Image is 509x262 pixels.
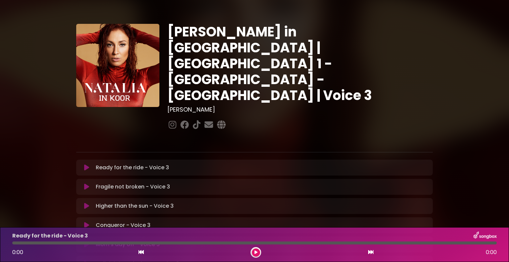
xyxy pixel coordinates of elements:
span: 0:00 [12,248,23,256]
p: Ready for the ride - Voice 3 [96,164,169,172]
img: songbox-logo-white.png [474,232,497,240]
span: 0:00 [486,248,497,256]
p: Fragile not broken - Voice 3 [96,183,170,191]
img: YTVS25JmS9CLUqXqkEhs [76,24,159,107]
h3: [PERSON_NAME] [167,106,433,113]
h1: [PERSON_NAME] in [GEOGRAPHIC_DATA] | [GEOGRAPHIC_DATA] 1 - [GEOGRAPHIC_DATA] - [GEOGRAPHIC_DATA] ... [167,24,433,103]
p: Higher than the sun - Voice 3 [96,202,174,210]
p: Conqueror - Voice 3 [96,221,150,229]
p: Ready for the ride - Voice 3 [12,232,88,240]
